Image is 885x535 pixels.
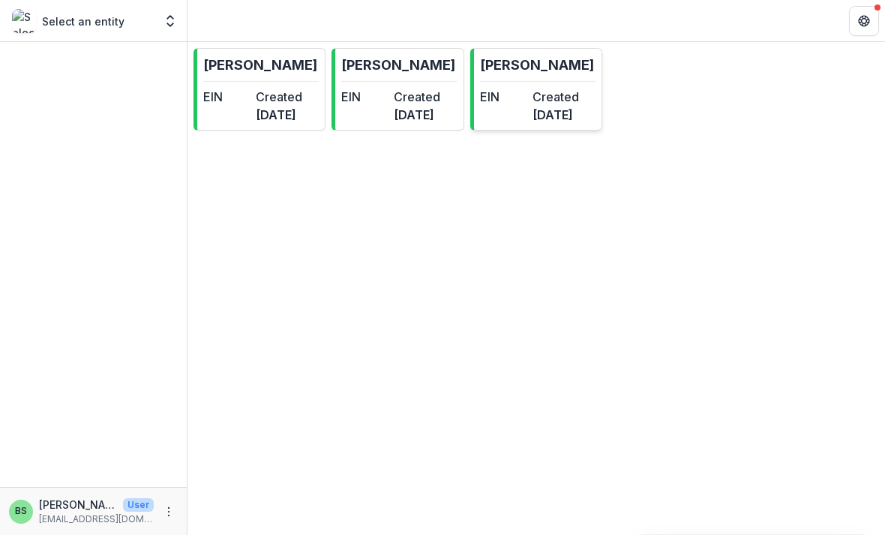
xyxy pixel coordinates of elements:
button: Open entity switcher [160,6,181,36]
button: Get Help [849,6,879,36]
button: More [160,503,178,521]
p: [PERSON_NAME] [203,55,317,75]
a: [PERSON_NAME]EINCreated[DATE] [331,48,463,131]
p: [EMAIL_ADDRESS][DOMAIN_NAME] [39,512,154,526]
a: [PERSON_NAME]EINCreated[DATE] [193,48,325,131]
dd: [DATE] [256,106,302,124]
p: User [123,498,154,512]
p: Select an entity [42,14,124,29]
dt: EIN [203,88,250,106]
p: [PERSON_NAME] [480,55,594,75]
p: [PERSON_NAME] [341,55,455,75]
dt: Created [394,88,440,106]
a: [PERSON_NAME]EINCreated[DATE] [470,48,602,131]
dt: Created [256,88,302,106]
dt: EIN [341,88,388,106]
img: Select an entity [12,9,36,33]
p: [PERSON_NAME] [39,497,117,512]
dt: EIN [480,88,526,106]
dt: Created [532,88,579,106]
div: Bing Shui [15,506,27,516]
dd: [DATE] [394,106,440,124]
dd: [DATE] [532,106,579,124]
